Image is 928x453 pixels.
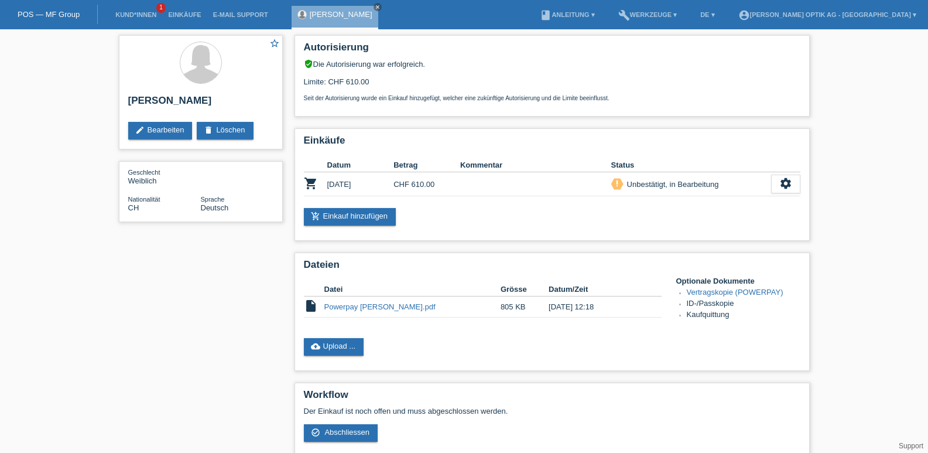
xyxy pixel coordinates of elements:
div: Unbestätigt, in Bearbeitung [624,178,719,190]
i: verified_user [304,59,313,69]
div: Die Autorisierung war erfolgreich. [304,59,800,69]
i: settings [779,177,792,190]
i: build [618,9,630,21]
td: [DATE] [327,172,394,196]
a: Kund*innen [109,11,162,18]
a: Powerpay [PERSON_NAME].pdf [324,302,436,311]
th: Datum/Zeit [549,282,645,297]
span: Abschliessen [324,428,369,437]
h2: Autorisierung [304,42,800,59]
span: Nationalität [128,196,160,203]
a: close [374,3,382,11]
i: edit [135,125,145,135]
h4: Optionale Dokumente [676,277,800,285]
p: Der Einkauf ist noch offen und muss abgeschlossen werden. [304,407,800,415]
i: add_shopping_cart [311,212,320,221]
th: Datum [327,158,394,172]
a: buildWerkzeuge ▾ [612,11,683,18]
a: bookAnleitung ▾ [534,11,600,18]
a: [PERSON_NAME] [310,10,372,19]
li: Kaufquittung [687,310,800,321]
a: DE ▾ [694,11,720,18]
th: Status [611,158,771,172]
i: insert_drive_file [304,299,318,313]
i: account_circle [738,9,750,21]
i: book [540,9,552,21]
a: star_border [269,38,280,50]
i: cloud_upload [311,342,320,351]
li: ID-/Passkopie [687,299,800,310]
a: Support [899,442,923,450]
span: Geschlecht [128,169,160,176]
i: star_border [269,38,280,49]
a: deleteLöschen [197,122,253,139]
i: check_circle_outline [311,428,320,437]
a: check_circle_outline Abschliessen [304,424,378,442]
div: Weiblich [128,168,201,185]
td: [DATE] 12:18 [549,297,645,318]
i: close [375,4,381,10]
th: Grösse [501,282,549,297]
h2: Workflow [304,389,800,407]
i: POSP00028099 [304,176,318,190]
div: Limite: CHF 610.00 [304,69,800,101]
h2: Dateien [304,259,800,277]
span: 1 [156,3,166,13]
span: Sprache [201,196,225,203]
a: cloud_uploadUpload ... [304,338,364,356]
span: Deutsch [201,203,229,212]
a: editBearbeiten [128,122,193,139]
a: Vertragskopie (POWERPAY) [687,288,783,297]
th: Datei [324,282,501,297]
td: CHF 610.00 [393,172,460,196]
span: Schweiz [128,203,139,212]
a: POS — MF Group [18,10,80,19]
p: Seit der Autorisierung wurde ein Einkauf hinzugefügt, welcher eine zukünftige Autorisierung und d... [304,95,800,101]
a: account_circle[PERSON_NAME] Optik AG - [GEOGRAPHIC_DATA] ▾ [732,11,922,18]
td: 805 KB [501,297,549,318]
a: Einkäufe [162,11,207,18]
th: Kommentar [460,158,611,172]
a: add_shopping_cartEinkauf hinzufügen [304,208,396,226]
i: priority_high [613,179,621,188]
a: E-Mail Support [207,11,274,18]
i: delete [204,125,213,135]
h2: [PERSON_NAME] [128,95,273,113]
th: Betrag [393,158,460,172]
h2: Einkäufe [304,135,800,152]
